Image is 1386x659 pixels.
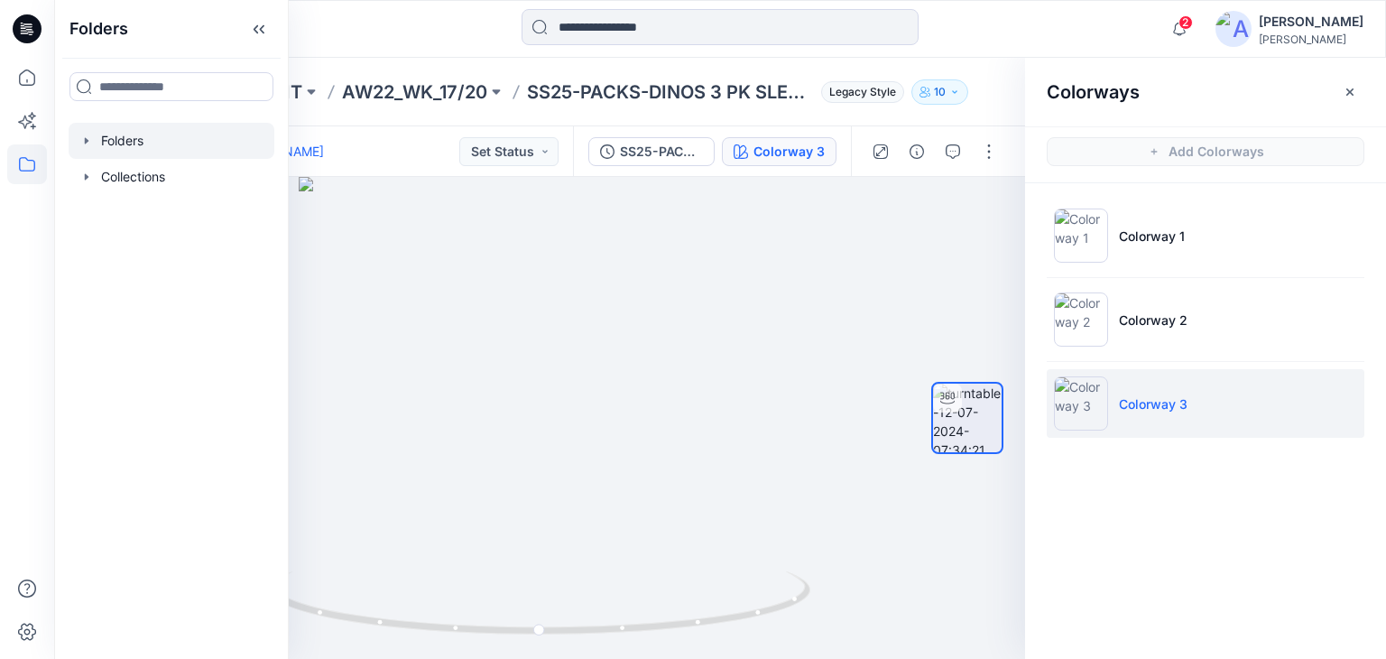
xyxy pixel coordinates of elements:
[753,142,825,162] div: Colorway 3
[1119,311,1187,329] p: Colorway 2
[1119,394,1187,413] p: Colorway 3
[1119,227,1185,246] p: Colorway 1
[933,384,1002,452] img: turntable-12-07-2024-07:34:21
[1259,32,1363,46] div: [PERSON_NAME]
[1054,209,1108,263] img: Colorway 1
[902,137,931,166] button: Details
[1215,11,1252,47] img: avatar
[911,79,968,105] button: 10
[1047,81,1140,103] h2: Colorways
[821,81,904,103] span: Legacy Style
[722,137,836,166] button: Colorway 3
[1259,11,1363,32] div: [PERSON_NAME]
[527,79,814,105] p: SS25-PACKS-DINOS 3 PK SLEEPSUITS
[1054,376,1108,431] img: Colorway 3
[934,82,946,102] p: 10
[620,142,703,162] div: SS25-PACKS-DINOS 3 PK SLEEPSUITS
[814,79,904,105] button: Legacy Style
[1054,292,1108,347] img: Colorway 2
[342,79,487,105] a: AW22_WK_17/20
[588,137,715,166] button: SS25-PACKS-DINOS 3 PK SLEEPSUITS
[1178,15,1193,30] span: 2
